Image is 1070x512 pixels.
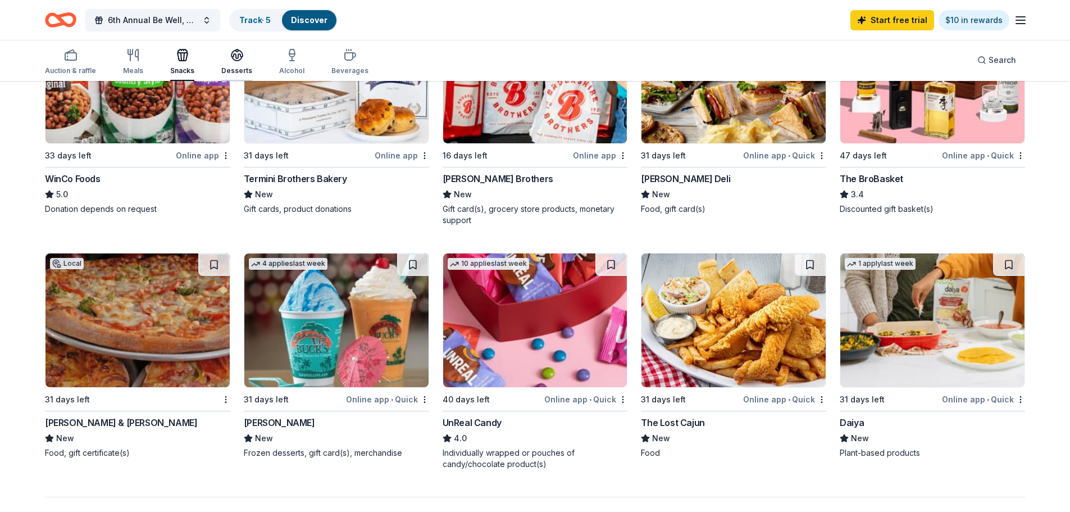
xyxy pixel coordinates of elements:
[641,9,826,215] a: Image for McAlister's Deli5 applieslast week31 days leftOnline app•Quick[PERSON_NAME] DeliNewFood...
[850,10,934,30] a: Start free trial
[50,258,84,269] div: Local
[573,148,627,162] div: Online app
[788,395,790,404] span: •
[244,416,315,429] div: [PERSON_NAME]
[641,172,730,185] div: [PERSON_NAME] Deli
[641,253,826,459] a: Image for The Lost Cajun31 days leftOnline app•QuickThe Lost CajunNewFood
[45,44,96,81] button: Auction & raffle
[987,395,989,404] span: •
[244,393,289,406] div: 31 days left
[942,148,1025,162] div: Online app Quick
[249,258,327,270] div: 4 applies last week
[170,44,194,81] button: Snacks
[45,9,230,215] a: Image for WinCo Foods1 applylast week33 days leftOnline appWinCo Foods5.0Donation depends on request
[45,66,96,75] div: Auction & raffle
[968,49,1025,71] button: Search
[641,149,686,162] div: 31 days left
[279,44,304,81] button: Alcohol
[652,188,670,201] span: New
[176,148,230,162] div: Online app
[108,13,198,27] span: 6th Annual Be Well, Stay Well
[244,9,429,215] a: Image for Termini Brothers Bakery11 applieslast week31 days leftOnline appTermini Brothers Bakery...
[641,393,686,406] div: 31 days left
[845,258,916,270] div: 1 apply last week
[375,148,429,162] div: Online app
[45,393,90,406] div: 31 days left
[45,149,92,162] div: 33 days left
[589,395,591,404] span: •
[544,392,627,406] div: Online app Quick
[443,393,490,406] div: 40 days left
[641,447,826,459] div: Food
[989,53,1016,67] span: Search
[45,172,101,185] div: WinCo Foods
[454,432,467,445] span: 4.0
[840,393,885,406] div: 31 days left
[291,15,327,25] a: Discover
[255,188,273,201] span: New
[840,172,903,185] div: The BroBasket
[840,9,1025,215] a: Image for The BroBasket12 applieslast week47 days leftOnline app•QuickThe BroBasket3.4Discounted ...
[391,395,393,404] span: •
[56,432,74,445] span: New
[443,9,628,226] a: Image for Brookshire BrothersLocal16 days leftOnline app[PERSON_NAME] BrothersNewGift card(s), gr...
[788,151,790,160] span: •
[641,416,704,429] div: The Lost Cajun
[244,447,429,459] div: Frozen desserts, gift card(s), merchandise
[987,151,989,160] span: •
[45,416,197,429] div: [PERSON_NAME] & [PERSON_NAME]
[239,15,271,25] a: Track· 5
[448,258,529,270] div: 10 applies last week
[840,149,887,162] div: 47 days left
[221,66,252,75] div: Desserts
[346,392,429,406] div: Online app Quick
[244,253,429,387] img: Image for Bahama Buck's
[443,253,628,470] a: Image for UnReal Candy10 applieslast week40 days leftOnline app•QuickUnReal Candy4.0Individually ...
[851,432,869,445] span: New
[840,416,864,429] div: Daiya
[170,66,194,75] div: Snacks
[840,253,1025,387] img: Image for Daiya
[244,172,347,185] div: Termini Brothers Bakery
[56,188,68,201] span: 5.0
[840,447,1025,459] div: Plant-based products
[443,203,628,226] div: Gift card(s), grocery store products, monetary support
[443,149,488,162] div: 16 days left
[123,44,143,81] button: Meals
[743,148,826,162] div: Online app Quick
[641,203,826,215] div: Food, gift card(s)
[229,9,338,31] button: Track· 5Discover
[255,432,273,445] span: New
[942,392,1025,406] div: Online app Quick
[443,172,553,185] div: [PERSON_NAME] Brothers
[840,203,1025,215] div: Discounted gift basket(s)
[279,66,304,75] div: Alcohol
[851,188,864,201] span: 3.4
[939,10,1009,30] a: $10 in rewards
[443,253,627,387] img: Image for UnReal Candy
[45,253,230,387] img: Image for Sam & Louie's
[840,253,1025,459] a: Image for Daiya1 applylast week31 days leftOnline app•QuickDaiyaNewPlant-based products
[221,44,252,81] button: Desserts
[244,253,429,459] a: Image for Bahama Buck's4 applieslast week31 days leftOnline app•Quick[PERSON_NAME]NewFrozen desse...
[454,188,472,201] span: New
[244,203,429,215] div: Gift cards, product donations
[123,66,143,75] div: Meals
[331,44,368,81] button: Beverages
[443,447,628,470] div: Individually wrapped or pouches of candy/chocolate product(s)
[443,416,502,429] div: UnReal Candy
[45,203,230,215] div: Donation depends on request
[652,432,670,445] span: New
[743,392,826,406] div: Online app Quick
[85,9,220,31] button: 6th Annual Be Well, Stay Well
[244,149,289,162] div: 31 days left
[45,7,76,33] a: Home
[45,253,230,459] a: Image for Sam & Louie'sLocal31 days left[PERSON_NAME] & [PERSON_NAME]NewFood, gift certificate(s)
[641,253,826,387] img: Image for The Lost Cajun
[331,66,368,75] div: Beverages
[45,447,230,459] div: Food, gift certificate(s)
